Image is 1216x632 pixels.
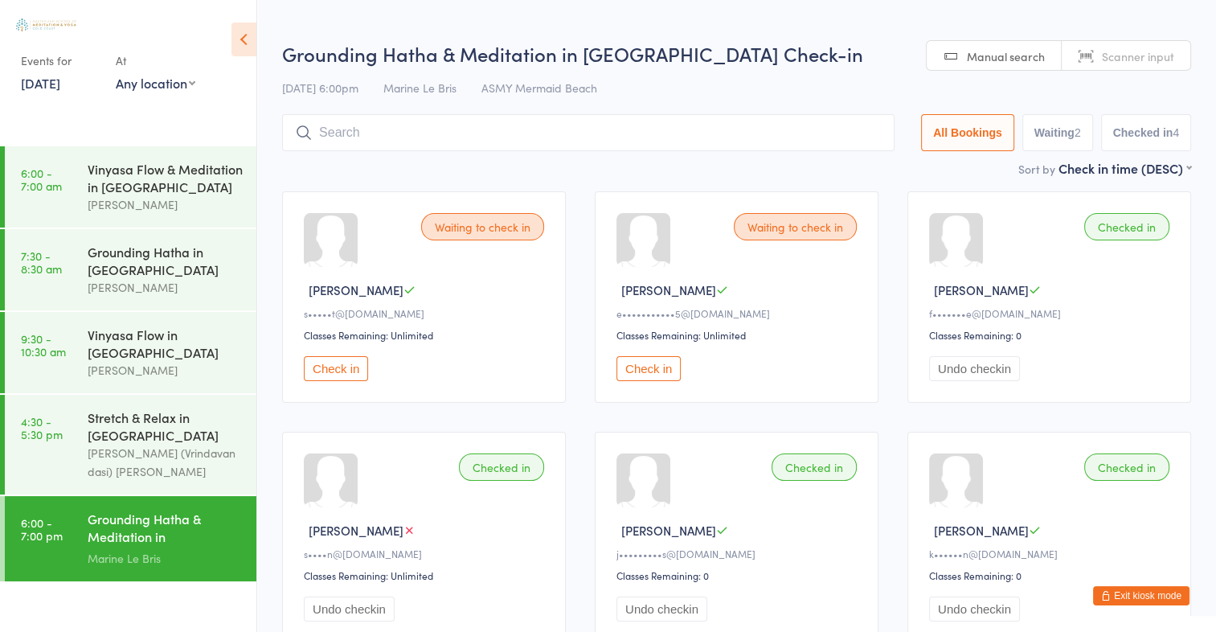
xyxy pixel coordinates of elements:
button: Check in [616,356,681,381]
span: [DATE] 6:00pm [282,80,358,96]
a: 6:00 -7:00 pmGrounding Hatha & Meditation in [GEOGRAPHIC_DATA]Marine Le Bris [5,496,256,581]
a: 7:30 -8:30 amGrounding Hatha in [GEOGRAPHIC_DATA][PERSON_NAME] [5,229,256,310]
button: Exit kiosk mode [1093,586,1189,605]
div: Classes Remaining: 0 [616,568,862,582]
div: s••••n@[DOMAIN_NAME] [304,547,549,560]
div: Waiting to check in [421,213,544,240]
div: Classes Remaining: Unlimited [304,568,549,582]
time: 6:00 - 7:00 am [21,166,62,192]
time: 9:30 - 10:30 am [21,332,66,358]
time: 7:30 - 8:30 am [21,249,62,275]
button: Undo checkin [929,356,1020,381]
div: 2 [1075,126,1081,139]
div: j•••••••••s@[DOMAIN_NAME] [616,547,862,560]
button: Waiting2 [1022,114,1093,151]
span: [PERSON_NAME] [621,281,716,298]
div: Vinyasa Flow in [GEOGRAPHIC_DATA] [88,326,243,361]
div: k••••••n@[DOMAIN_NAME] [929,547,1174,560]
div: [PERSON_NAME] (Vrindavan dasi) [PERSON_NAME] [88,444,243,481]
div: Vinyasa Flow & Meditation in [GEOGRAPHIC_DATA] [88,160,243,195]
div: [PERSON_NAME] [88,361,243,380]
div: [PERSON_NAME] [88,195,243,214]
div: Waiting to check in [734,213,857,240]
div: Stretch & Relax in [GEOGRAPHIC_DATA] [88,408,243,444]
span: [PERSON_NAME] [934,281,1029,298]
a: 9:30 -10:30 amVinyasa Flow in [GEOGRAPHIC_DATA][PERSON_NAME] [5,312,256,393]
div: Classes Remaining: 0 [929,568,1174,582]
div: Classes Remaining: 0 [929,328,1174,342]
span: [PERSON_NAME] [934,522,1029,539]
div: Checked in [1084,453,1169,481]
input: Search [282,114,895,151]
img: Australian School of Meditation & Yoga (Gold Coast) [16,18,76,31]
a: [DATE] [21,74,60,92]
time: 4:30 - 5:30 pm [21,415,63,441]
div: 4 [1173,126,1179,139]
div: Grounding Hatha in [GEOGRAPHIC_DATA] [88,243,243,278]
div: Classes Remaining: Unlimited [304,328,549,342]
button: Undo checkin [616,597,707,622]
button: Check in [304,356,368,381]
div: s•••••t@[DOMAIN_NAME] [304,306,549,320]
span: [PERSON_NAME] [621,522,716,539]
span: [PERSON_NAME] [309,281,403,298]
div: [PERSON_NAME] [88,278,243,297]
button: All Bookings [921,114,1014,151]
span: Marine Le Bris [383,80,457,96]
div: f•••••••e@[DOMAIN_NAME] [929,306,1174,320]
div: Check in time (DESC) [1058,159,1191,177]
div: Checked in [1084,213,1169,240]
div: e•••••••••••5@[DOMAIN_NAME] [616,306,862,320]
button: Checked in4 [1101,114,1192,151]
div: Events for [21,47,100,74]
span: [PERSON_NAME] [309,522,403,539]
button: Undo checkin [304,597,395,622]
button: Undo checkin [929,597,1020,622]
h2: Grounding Hatha & Meditation in [GEOGRAPHIC_DATA] Check-in [282,40,1191,67]
span: Scanner input [1102,48,1174,64]
div: Checked in [772,453,857,481]
div: Marine Le Bris [88,549,243,568]
span: Manual search [967,48,1045,64]
time: 6:00 - 7:00 pm [21,516,63,542]
div: At [116,47,195,74]
div: Any location [116,74,195,92]
div: Checked in [459,453,544,481]
label: Sort by [1018,161,1055,177]
a: 6:00 -7:00 amVinyasa Flow & Meditation in [GEOGRAPHIC_DATA][PERSON_NAME] [5,146,256,228]
div: Classes Remaining: Unlimited [616,328,862,342]
span: ASMY Mermaid Beach [481,80,597,96]
div: Grounding Hatha & Meditation in [GEOGRAPHIC_DATA] [88,510,243,549]
a: 4:30 -5:30 pmStretch & Relax in [GEOGRAPHIC_DATA][PERSON_NAME] (Vrindavan dasi) [PERSON_NAME] [5,395,256,495]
